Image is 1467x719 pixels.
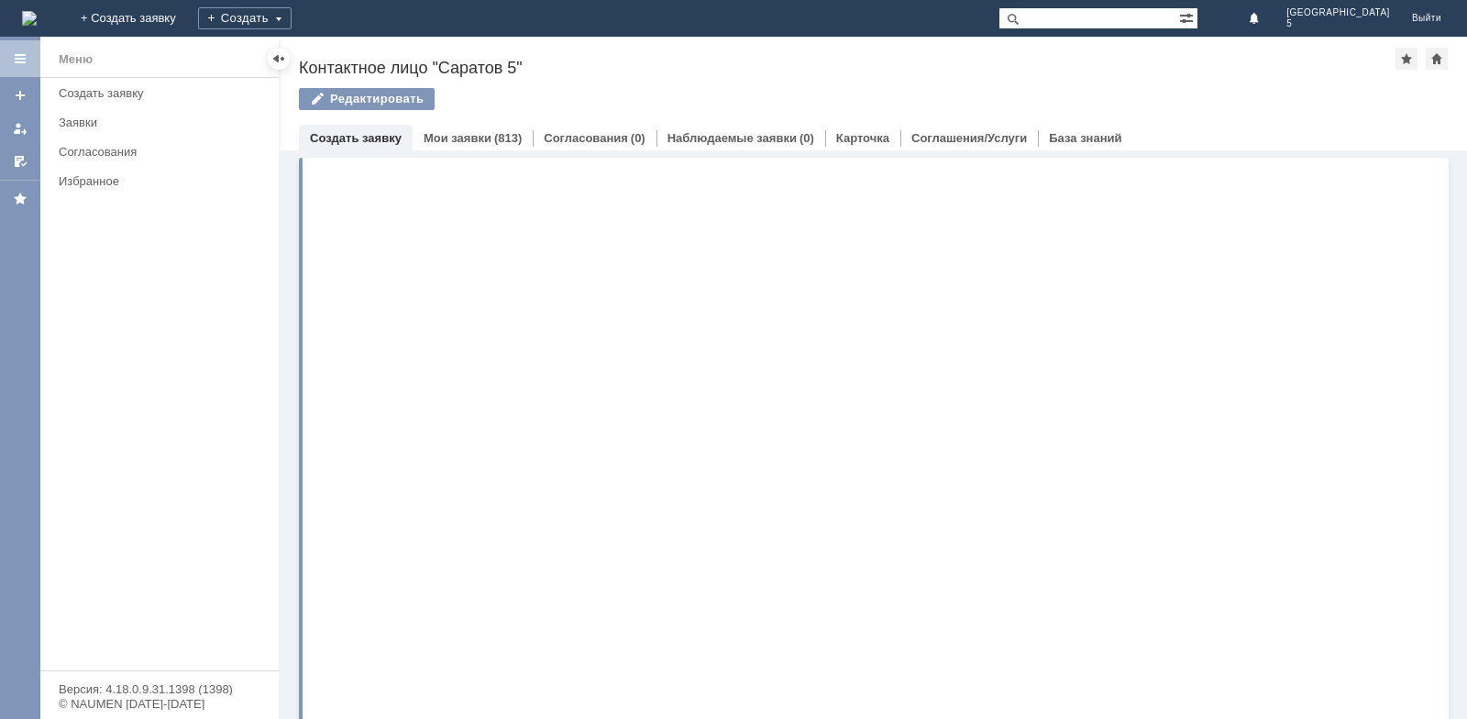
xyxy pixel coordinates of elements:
[59,49,93,71] div: Меню
[22,11,37,26] a: Перейти на домашнюю страницу
[59,683,260,695] div: Версия: 4.18.0.9.31.1398 (1398)
[1426,48,1448,70] div: Сделать домашней страницей
[59,174,248,188] div: Избранное
[51,79,275,107] a: Создать заявку
[59,698,260,710] div: © NAUMEN [DATE]-[DATE]
[667,131,797,145] a: Наблюдаемые заявки
[59,86,268,100] div: Создать заявку
[1049,131,1121,145] a: База знаний
[1286,18,1390,29] span: 5
[911,131,1027,145] a: Соглашения/Услуги
[494,131,522,145] div: (813)
[631,131,645,145] div: (0)
[51,138,275,166] a: Согласования
[1395,48,1417,70] div: Добавить в избранное
[836,131,889,145] a: Карточка
[1179,8,1197,26] span: Расширенный поиск
[424,131,491,145] a: Мои заявки
[51,108,275,137] a: Заявки
[6,114,35,143] a: Мои заявки
[59,116,268,129] div: Заявки
[6,81,35,110] a: Создать заявку
[198,7,292,29] div: Создать
[310,131,402,145] a: Создать заявку
[268,48,290,70] div: Скрыть меню
[800,131,814,145] div: (0)
[59,145,268,159] div: Согласования
[22,11,37,26] img: logo
[299,59,1395,77] div: Контактное лицо "Саратов 5"
[1286,7,1390,18] span: [GEOGRAPHIC_DATA]
[6,147,35,176] a: Мои согласования
[544,131,628,145] a: Согласования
